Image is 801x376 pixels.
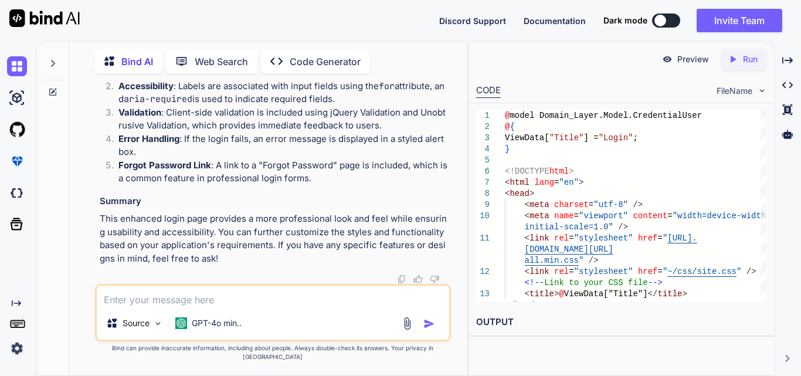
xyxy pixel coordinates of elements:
[100,212,449,265] p: This enhanced login page provides a more professional look and feel while ensuring usability and ...
[476,211,490,222] div: 10
[379,80,395,92] code: for
[579,256,583,265] span: "
[118,160,211,171] strong: Forgot Password Link
[476,289,490,300] div: 13
[530,211,549,221] span: meta
[153,319,163,328] img: Pick Models
[757,86,767,96] img: chevron down
[549,167,569,176] span: html
[638,233,658,243] span: href
[118,106,449,133] p: : Client-side validation is included using jQuery Validation and Unobtrusive Validation, which pr...
[579,178,583,187] span: >
[476,110,490,121] div: 1
[100,195,449,208] h3: Summary
[476,177,490,188] div: 7
[469,309,774,336] h2: OUTPUT
[569,233,573,243] span: =
[423,318,435,330] img: icon
[667,211,672,221] span: =
[663,267,667,276] span: "
[515,300,535,310] span: head
[662,54,673,65] img: preview
[476,121,490,133] div: 2
[476,266,490,277] div: 12
[7,88,27,108] img: ai-studio
[525,256,579,265] span: all.min.css
[667,267,736,276] span: ~/css/site.css
[618,222,628,232] span: />
[589,256,599,265] span: />
[743,53,758,65] p: Run
[574,211,579,221] span: =
[476,188,490,199] div: 8
[530,267,549,276] span: link
[510,122,514,131] span: {
[9,9,80,27] img: Bind AI
[683,289,687,299] span: >
[505,133,549,143] span: ViewData[
[525,211,530,221] span: <
[510,178,530,187] span: html
[510,111,702,120] span: model Domain_Layer.Model.CredentialUser
[554,200,589,209] span: charset
[118,133,179,144] strong: Error Handling
[589,200,593,209] span: =
[530,289,554,299] span: title
[525,289,530,299] span: <
[583,133,598,143] span: ] =
[673,211,771,221] span: "width=device-width,
[569,267,573,276] span: =
[593,200,628,209] span: "utf-8"
[476,155,490,166] div: 5
[118,107,161,118] strong: Validation
[439,16,506,26] span: Discord Support
[658,289,683,299] span: title
[549,133,584,143] span: "Title"
[290,55,361,69] p: Code Generator
[413,275,423,284] img: like
[530,200,549,209] span: meta
[175,317,187,329] img: GPT-4o mini
[505,144,510,154] span: }
[534,300,539,310] span: >
[123,317,150,329] p: Source
[525,267,530,276] span: <
[505,167,549,176] span: <!DOCTYPE
[599,133,633,143] span: "Login"
[7,338,27,358] img: settings
[505,300,515,310] span: </
[524,15,586,27] button: Documentation
[574,233,633,243] span: "stylesheet"
[505,178,510,187] span: <
[554,267,569,276] span: rel
[677,53,709,65] p: Preview
[648,278,663,287] span: -->
[118,133,449,159] p: : If the login fails, an error message is displayed in a styled alert box.
[658,233,663,243] span: =
[554,211,574,221] span: name
[633,211,667,221] span: content
[554,233,569,243] span: rel
[505,189,510,198] span: <
[476,233,490,244] div: 11
[95,344,451,361] p: Bind can provide inaccurate information, including about people. Always double-check its answers....
[638,267,658,276] span: href
[658,267,663,276] span: =
[697,9,782,32] button: Invite Team
[505,122,510,131] span: @
[476,133,490,144] div: 3
[397,275,406,284] img: copy
[525,245,613,254] span: [DOMAIN_NAME][URL]
[717,85,752,97] span: FileName
[476,199,490,211] div: 9
[559,178,579,187] span: "en"
[736,267,741,276] span: "
[530,233,549,243] span: link
[564,289,648,299] span: ViewData["Title"]
[118,80,449,106] p: : Labels are associated with input fields using the attribute, and is used to indicate required f...
[633,133,637,143] span: ;
[510,189,530,198] span: head
[633,200,643,209] span: />
[476,144,490,155] div: 4
[648,289,658,299] span: </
